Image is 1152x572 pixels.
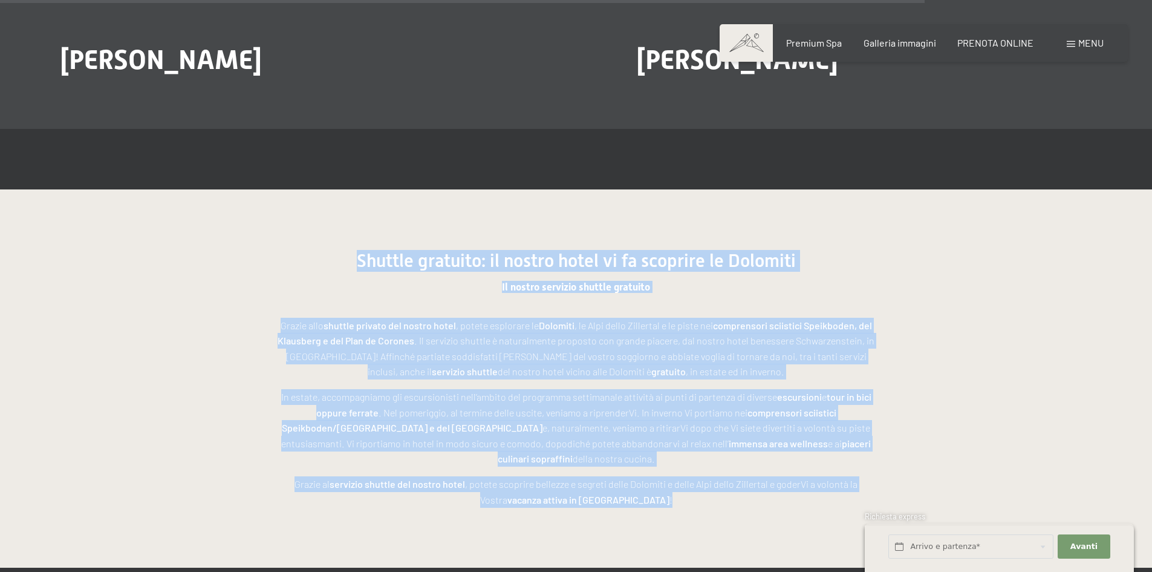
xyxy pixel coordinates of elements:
strong: vacanza attiva in [GEOGRAPHIC_DATA] [507,494,669,505]
strong: Dolomiti [539,320,574,331]
a: PRENOTA ONLINE [957,37,1033,48]
span: Il nostro servizio shuttle gratuito [502,281,650,293]
button: Avanti [1058,534,1110,559]
p: In estate, accompagniamo gli escursionisti nell’ambito del programma settimanale attività ai punt... [274,389,879,467]
strong: tour in bici oppure ferrate [316,391,871,418]
span: [PERSON_NAME] [637,44,838,76]
strong: servizio shuttle [432,366,498,377]
span: Menu [1078,37,1104,48]
span: Avanti [1070,541,1098,552]
strong: servizio shuttle del nostro hotel [330,478,465,490]
span: Shuttle gratuito: il nostro hotel vi fa scoprire le Dolomiti [357,250,796,271]
p: Grazie al , potete scoprire bellezze e segreti delle Dolomiti e delle Alpi dello Zillertal e gode... [274,476,879,507]
strong: shuttle privato del nostro hotel [324,320,456,331]
a: Premium Spa [786,37,842,48]
strong: immensa area wellness [729,438,828,449]
span: Richiesta express [865,511,925,521]
strong: escursioni [777,391,822,403]
strong: gratuito [651,366,686,377]
a: Galleria immagini [864,37,936,48]
p: Grazie allo , potete esplorare le , le Alpi dello Zillertal e le piste nei . Il servizio shuttle ... [274,318,879,380]
span: [PERSON_NAME] [60,44,262,76]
